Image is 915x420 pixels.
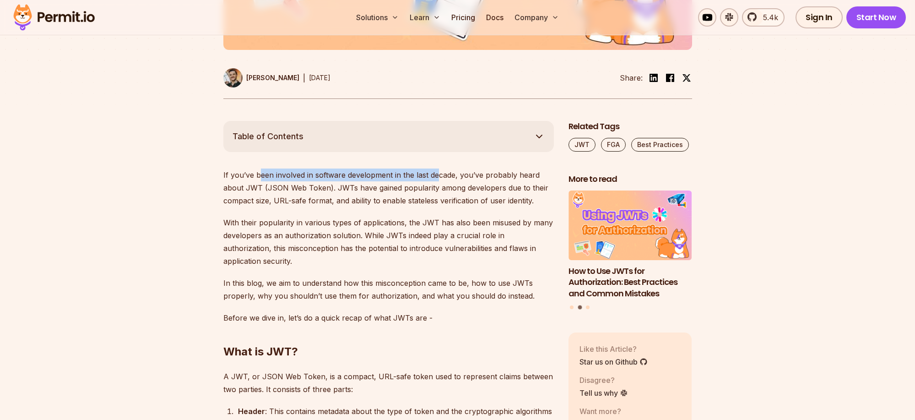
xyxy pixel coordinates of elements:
button: Go to slide 3 [586,305,590,309]
a: JWT [568,138,596,152]
a: Tell us why [579,387,628,398]
a: How to Use JWTs for Authorization: Best Practices and Common MistakesHow to Use JWTs for Authoriz... [568,191,692,300]
p: Before we dive in, let’s do a quick recap of what JWTs are - [223,311,554,324]
p: With their popularity in various types of applications, the JWT has also been misused by many dev... [223,216,554,267]
h2: What is JWT? [223,308,554,359]
time: [DATE] [309,74,330,82]
a: Sign In [796,6,843,28]
img: twitter [682,73,691,82]
p: A JWT, or JSON Web Token, is a compact, URL-safe token used to represent claims between two parti... [223,370,554,396]
span: 5.4k [758,12,778,23]
a: [PERSON_NAME] [223,68,299,87]
img: Daniel Bass [223,68,243,87]
div: | [303,72,305,83]
p: If you’ve been involved in software development in the last decade, you’ve probably heard about J... [223,169,554,207]
button: Learn [406,8,444,27]
a: Start Now [846,6,906,28]
button: Solutions [352,8,402,27]
p: Like this Article? [579,344,648,355]
p: In this blog, we aim to understand how this misconception came to be, how to use JWTs properly, w... [223,277,554,302]
img: facebook [665,72,676,83]
a: Best Practices [631,138,689,152]
a: 5.4k [742,8,785,27]
img: Permit logo [9,2,99,33]
button: Go to slide 1 [570,305,574,309]
h2: More to read [568,174,692,185]
a: Docs [482,8,507,27]
p: Disagree? [579,375,628,386]
button: Table of Contents [223,121,554,152]
h3: How to Use JWTs for Authorization: Best Practices and Common Mistakes [568,266,692,300]
p: [PERSON_NAME] [246,73,299,82]
img: linkedin [648,72,659,83]
strong: Header [238,407,265,416]
button: Go to slide 2 [578,305,582,309]
div: Posts [568,191,692,311]
a: FGA [601,138,626,152]
p: Want more? [579,406,651,417]
h2: Related Tags [568,121,692,132]
a: Star us on Github [579,356,648,367]
img: How to Use JWTs for Authorization: Best Practices and Common Mistakes [568,191,692,260]
li: Share: [620,72,643,83]
button: Company [511,8,563,27]
li: 2 of 3 [568,191,692,300]
span: Table of Contents [233,130,303,143]
a: Pricing [448,8,479,27]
